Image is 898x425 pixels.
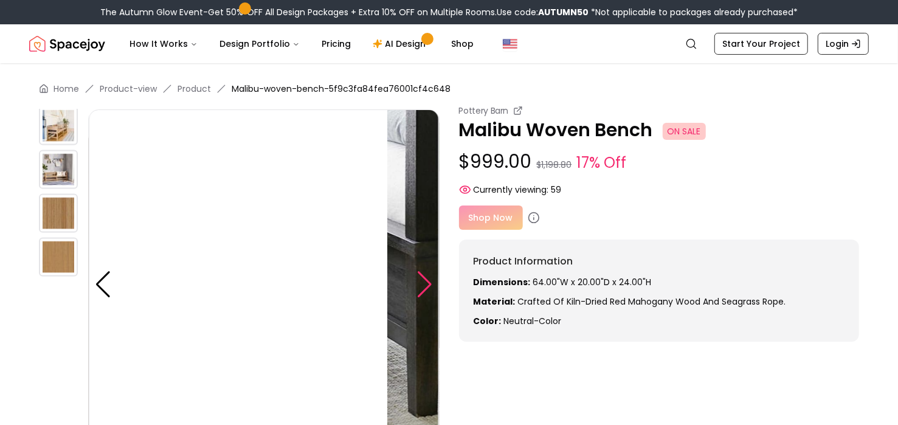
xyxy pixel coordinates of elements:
[29,32,105,56] a: Spacejoy
[178,83,211,95] a: Product
[312,32,361,56] a: Pricing
[459,119,860,141] p: Malibu Woven Bench
[29,32,105,56] img: Spacejoy Logo
[39,238,78,277] img: https://storage.googleapis.com/spacejoy-main/assets/5f9c3fa84fea76001cf4c648/product_11_44gfj2e6no25
[474,276,845,288] p: 64.00"W x 20.00"D x 24.00"H
[818,33,869,55] a: Login
[577,152,627,174] small: 17% Off
[100,6,798,18] div: The Autumn Glow Event-Get 50% OFF All Design Packages + Extra 10% OFF on Multiple Rooms.
[503,36,517,51] img: United States
[589,6,798,18] span: *Not applicable to packages already purchased*
[39,150,78,189] img: https://storage.googleapis.com/spacejoy-main/assets/5f9c3fa84fea76001cf4c648/product_9_ncnb82i0kj9
[39,106,78,145] img: https://storage.googleapis.com/spacejoy-main/assets/5f9c3fa84fea76001cf4c648/product_8_mbdc3lc7235
[538,6,589,18] b: AUTUMN50
[39,194,78,233] img: https://storage.googleapis.com/spacejoy-main/assets/5f9c3fa84fea76001cf4c648/product_10_f8j4affjnh8
[363,32,439,56] a: AI Design
[474,315,502,327] strong: Color:
[504,315,562,327] span: neutral-color
[459,105,509,117] small: Pottery Barn
[537,159,572,171] small: $1,198.80
[54,83,79,95] a: Home
[497,6,589,18] span: Use code:
[518,295,786,308] span: Crafted of kiln-dried Red Mahogany wood and Seagrass rope.
[551,184,562,196] span: 59
[474,254,845,269] h6: Product Information
[474,295,516,308] strong: Material:
[39,83,859,95] nav: breadcrumb
[120,32,207,56] button: How It Works
[663,123,706,140] span: ON SALE
[714,33,808,55] a: Start Your Project
[474,276,531,288] strong: Dimensions:
[100,83,157,95] a: Product-view
[210,32,309,56] button: Design Portfolio
[474,184,549,196] span: Currently viewing:
[441,32,483,56] a: Shop
[232,83,451,95] span: Malibu-woven-bench-5f9c3fa84fea76001cf4c648
[29,24,869,63] nav: Global
[120,32,483,56] nav: Main
[459,151,860,174] p: $999.00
